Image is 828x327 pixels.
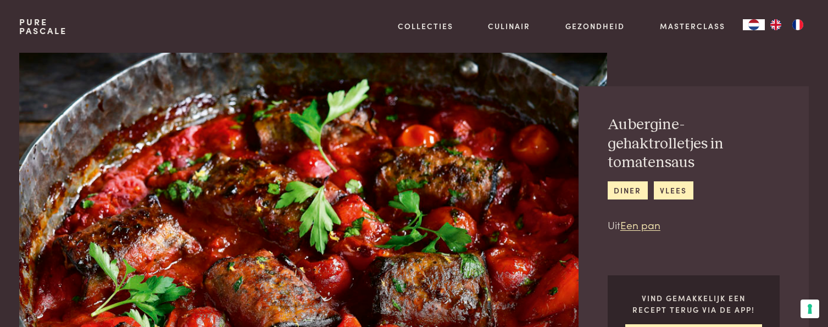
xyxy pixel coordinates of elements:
a: PurePascale [19,18,67,35]
p: Vind gemakkelijk een recept terug via de app! [625,292,762,315]
a: Collecties [398,20,453,32]
aside: Language selected: Nederlands [743,19,809,30]
a: Masterclass [660,20,725,32]
div: Language [743,19,765,30]
a: EN [765,19,787,30]
a: Een pan [620,217,660,232]
ul: Language list [765,19,809,30]
a: Gezondheid [565,20,625,32]
a: diner [608,181,648,199]
a: vlees [654,181,693,199]
a: NL [743,19,765,30]
p: Uit [608,217,780,233]
a: Culinair [488,20,530,32]
a: FR [787,19,809,30]
button: Uw voorkeuren voor toestemming voor trackingtechnologieën [801,300,819,318]
h2: Aubergine-gehaktrolletjes in tomatensaus [608,115,780,173]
